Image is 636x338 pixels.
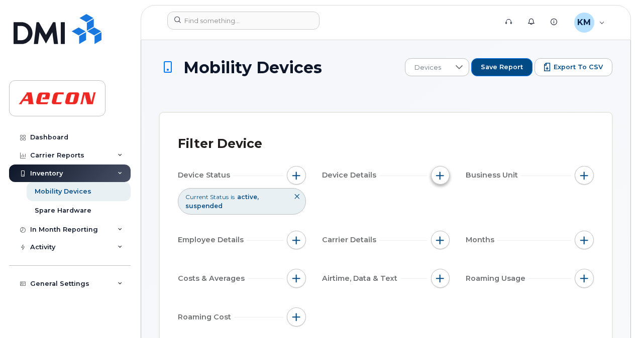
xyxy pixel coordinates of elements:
span: suspended [185,202,223,210]
span: Carrier Details [322,235,379,245]
span: Employee Details [178,235,247,245]
span: Airtime, Data & Text [322,273,400,284]
span: active [237,193,259,201]
span: Roaming Usage [466,273,528,284]
span: is [231,193,235,201]
button: Save Report [471,58,533,76]
span: Costs & Averages [178,273,248,284]
span: Current Status [185,193,229,201]
span: Device Details [322,170,379,181]
span: Devices [405,59,450,77]
span: Roaming Cost [178,312,234,322]
span: Export to CSV [554,63,603,72]
span: Device Status [178,170,233,181]
button: Export to CSV [535,58,612,76]
span: Save Report [481,63,523,72]
span: Mobility Devices [183,59,322,76]
span: Months [466,235,497,245]
div: Filter Device [178,131,262,157]
span: Business Unit [466,170,521,181]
